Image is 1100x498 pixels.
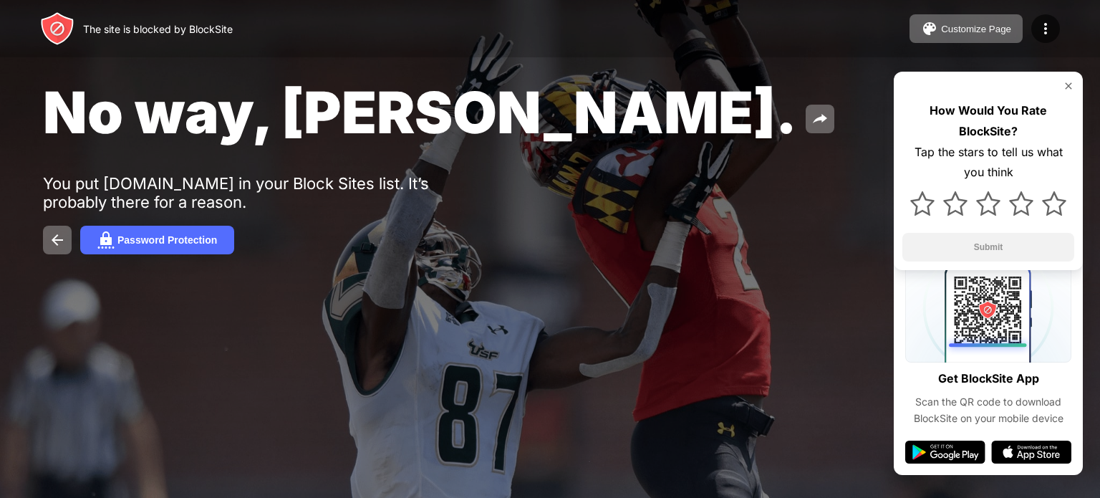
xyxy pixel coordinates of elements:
img: google-play.svg [905,441,985,464]
div: Scan the QR code to download BlockSite on your mobile device [905,394,1071,426]
img: share.svg [811,110,829,128]
div: Tap the stars to tell us what you think [902,142,1074,183]
img: pallet.svg [921,20,938,37]
img: star.svg [1042,191,1066,216]
img: star.svg [976,191,1000,216]
button: Password Protection [80,226,234,254]
div: You put [DOMAIN_NAME] in your Block Sites list. It’s probably there for a reason. [43,174,486,211]
button: Customize Page [910,14,1023,43]
img: header-logo.svg [40,11,74,46]
img: star.svg [943,191,968,216]
img: menu-icon.svg [1037,20,1054,37]
img: app-store.svg [991,441,1071,464]
img: rate-us-close.svg [1063,80,1074,92]
img: back.svg [49,231,66,249]
img: password.svg [97,231,115,249]
span: No way, [PERSON_NAME]. [43,77,797,147]
button: Submit [902,233,1074,262]
div: Password Protection [117,234,217,246]
div: The site is blocked by BlockSite [83,23,233,35]
div: How Would You Rate BlockSite? [902,100,1074,142]
div: Customize Page [941,24,1011,34]
img: star.svg [910,191,935,216]
img: star.svg [1009,191,1033,216]
div: Get BlockSite App [938,368,1039,389]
